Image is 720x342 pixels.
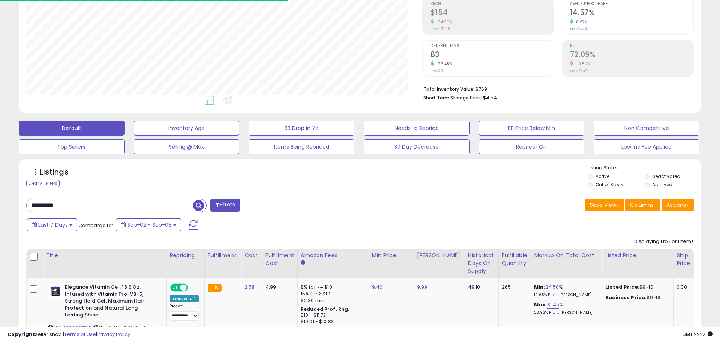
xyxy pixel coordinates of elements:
small: 194.90% [434,19,453,25]
span: Columns [630,201,654,209]
div: [PERSON_NAME] [417,252,462,259]
b: Elegance Vitamin Gel, 16.9 Oz, Infused with Vitamin Pro-VB-5, Strong Hold Gel, Maximum Hair Prote... [65,284,156,321]
small: Prev: $52.35 [430,27,450,31]
a: Terms of Use [64,331,96,338]
div: Markup on Total Cost [534,252,599,259]
a: 9.40 [372,283,383,291]
div: Historical Days Of Supply [468,252,495,275]
p: 19.68% Profit [PERSON_NAME] [534,292,596,298]
div: Amazon Fees [301,252,366,259]
div: Title [46,252,163,259]
small: -0.52% [573,61,591,67]
div: Clear All Filters [26,180,60,187]
b: Min: [534,283,545,291]
div: Min Price [372,252,411,259]
b: Reduced Prof. Rng. [301,306,350,312]
button: 30 Day Decrease [364,139,469,154]
button: BB Drop in 7d [249,121,354,136]
span: | SKU: EL Hair Gel V Gel-1 [92,325,145,331]
span: Ordered Items [430,44,554,48]
span: Compared to: [78,222,113,229]
div: % [534,301,596,315]
div: Displaying 1 to 1 of 1 items [634,238,694,245]
small: 196.43% [434,61,452,67]
a: B099GQT73Q [63,325,91,331]
div: Ship Price [676,252,691,267]
li: $769 [423,84,688,93]
p: Listing States: [588,164,701,172]
div: Fulfillment [208,252,238,259]
div: 4.99 [265,284,292,291]
button: Last 7 Days [27,218,77,231]
div: $10 - $11.72 [301,312,363,319]
h5: Listings [40,167,69,178]
span: ROI [570,44,693,48]
button: Save View [585,199,624,211]
small: 0.97% [573,19,588,25]
button: Default [19,121,124,136]
button: Repricer On [479,139,585,154]
a: Privacy Policy [97,331,130,338]
div: Cost [244,252,259,259]
span: Profit [430,2,554,6]
button: Filters [210,199,240,212]
button: BB Price Below Min [479,121,585,136]
div: Listed Price [605,252,670,259]
span: $4.54 [483,94,497,101]
div: 49.10 [468,284,493,291]
div: % [534,284,596,298]
span: Sep-02 - Sep-08 [127,221,172,229]
small: Prev: 72.47% [570,69,589,73]
button: Low Inv Fee Applied [594,139,699,154]
h2: $154 [430,8,554,18]
b: Max: [534,301,547,308]
th: The percentage added to the cost of goods (COGS) that forms the calculator for Min & Max prices. [531,249,602,278]
div: Fulfillment Cost [265,252,294,267]
b: Short Term Storage Fees: [423,95,482,101]
small: Prev: 14.43% [570,27,589,31]
label: Archived [652,181,672,188]
a: 9.99 [417,283,427,291]
button: Items Being Repriced [249,139,354,154]
button: Inventory Age [134,121,240,136]
small: FBA [208,284,222,292]
img: 31EIw1-5Y+S._SL40_.jpg [48,284,63,299]
span: OFF [187,285,199,291]
h2: 14.57% [570,8,693,18]
div: seller snap | | [7,331,130,338]
div: 8% for <= $10 [301,284,363,291]
span: ON [171,285,180,291]
div: Preset: [169,304,199,321]
b: Listed Price: [605,283,639,291]
button: Top Sellers [19,139,124,154]
h2: 72.09% [570,50,693,60]
button: Non Competitive [594,121,699,136]
a: 24.50 [545,283,559,291]
button: Sep-02 - Sep-08 [116,218,181,231]
button: Actions [661,199,694,211]
strong: Copyright [7,331,35,338]
div: Repricing [169,252,201,259]
b: Business Price: [605,294,646,301]
b: Total Inventory Value: [423,86,474,92]
div: Amazon AI * [169,295,199,302]
span: Last 7 Days [38,221,68,229]
a: 2.58 [244,283,255,291]
div: 0.00 [676,284,689,291]
button: Needs to Reprice [364,121,469,136]
span: 2025-09-16 22:12 GMT [682,331,712,338]
div: $9.49 [605,294,667,301]
small: Prev: 28 [430,69,442,73]
span: Avg. Buybox Share [570,2,693,6]
button: Columns [625,199,660,211]
a: 31.45 [547,301,559,309]
p: 23.92% Profit [PERSON_NAME] [534,310,596,315]
div: Fulfillable Quantity [502,252,528,267]
div: $10.01 - $10.83 [301,319,363,325]
label: Deactivated [652,173,680,179]
div: $0.30 min [301,297,363,304]
label: Active [595,173,609,179]
div: 265 [502,284,525,291]
h2: 83 [430,50,554,60]
small: Amazon Fees. [301,259,305,266]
